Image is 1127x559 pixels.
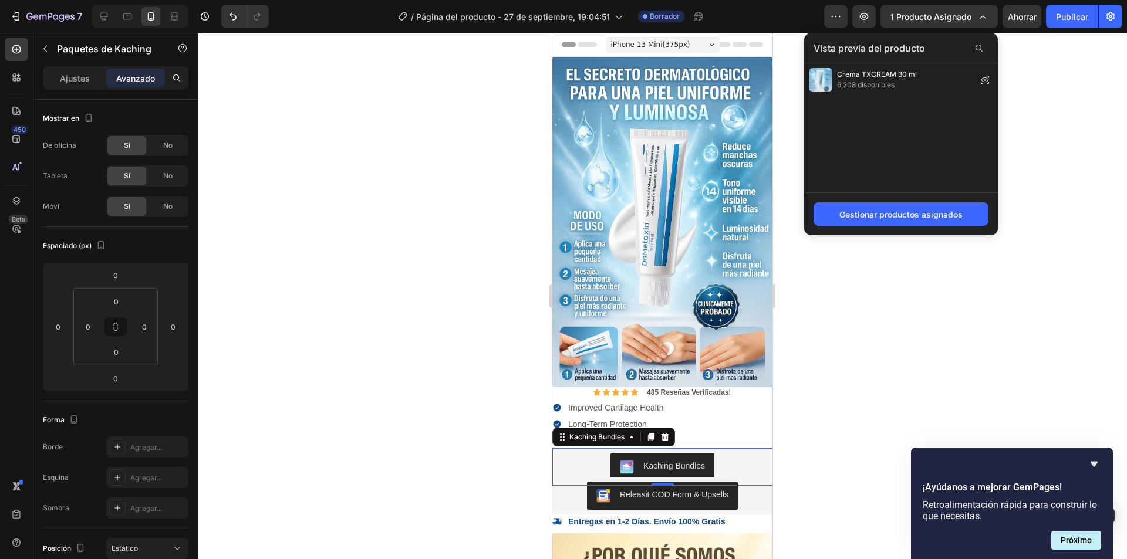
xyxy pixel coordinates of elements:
font: ¡Ayúdanos a mejorar GemPages! [923,482,1062,493]
font: 450 [14,126,26,134]
button: 1 producto asignado [880,5,998,28]
font: Sombra [43,503,69,512]
font: 1 producto asignado [890,12,971,22]
font: Posición [43,544,71,553]
button: Estático [106,538,188,559]
font: No [163,141,173,150]
font: Agregar... [130,473,162,482]
font: Ajustes [60,73,90,83]
font: Espaciado (px) [43,241,92,250]
font: Ahorrar [1008,12,1037,22]
input: 0 píxeles [79,318,97,336]
input: 0 píxeles [136,318,153,336]
font: 7 [77,11,82,22]
font: 6,208 disponibles [837,80,895,89]
button: Gestionar productos asignados [814,202,988,226]
font: Agregar... [130,504,162,513]
font: Retroalimentación rápida para construir lo que necesitas. [923,499,1097,521]
font: De oficina [43,141,76,150]
font: Sí [124,202,130,211]
font: Próximo [1061,536,1092,545]
font: Sí [124,171,130,180]
p: Paquetes de Kaching [57,42,157,56]
font: Gestionar productos asignados [839,209,963,219]
input: 0 [104,370,127,387]
iframe: Área de diseño [552,33,772,559]
font: Tableta [43,171,68,180]
font: Página del producto - 27 de septiembre, 19:04:51 [416,12,610,22]
font: Sí [124,141,130,150]
font: Avanzado [116,73,155,83]
div: Deshacer/Rehacer [221,5,269,28]
button: Siguiente pregunta [1051,531,1101,550]
input: 0 píxeles [104,293,128,310]
font: Forma [43,415,65,424]
font: Esquina [43,473,69,482]
font: Borde [43,442,63,451]
button: Ocultar encuesta [1087,457,1101,471]
font: Borrador [650,12,680,21]
input: 0 píxeles [104,343,128,361]
button: Ahorrar [1003,5,1041,28]
font: Estático [112,544,138,553]
font: Beta [12,215,25,223]
input: 0 [49,318,67,336]
font: Vista previa del producto [814,42,925,54]
font: / [411,12,414,22]
font: Mostrar en [43,114,79,123]
font: No [163,202,173,211]
font: Publicar [1056,12,1088,22]
h2: ¡Ayúdanos a mejorar GemPages! [923,480,1101,494]
div: ¡Ayúdanos a mejorar GemPages! [923,457,1101,550]
button: 7 [5,5,87,28]
button: Publicar [1046,5,1098,28]
img: vista previa-img [809,68,832,92]
font: Paquetes de Kaching [57,43,151,55]
font: Móvil [43,202,61,211]
input: 0 [164,318,182,336]
font: No [163,171,173,180]
font: Crema TXCREAM 30 ml [837,70,917,79]
font: Agregar... [130,443,162,452]
input: 0 [104,266,127,284]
